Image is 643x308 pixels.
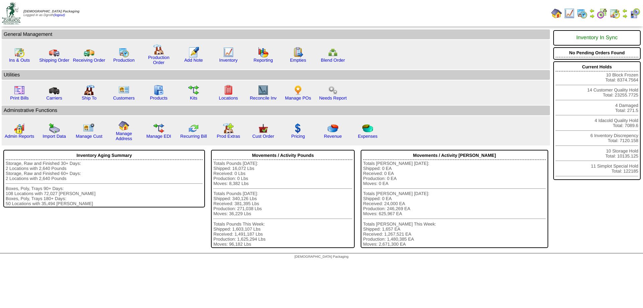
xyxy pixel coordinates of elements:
[119,120,129,131] img: home.gif
[556,49,638,57] div: No Pending Orders Found
[119,47,129,58] img: calendarprod.gif
[2,2,20,24] img: zoroco-logo-small.webp
[258,85,269,96] img: line_graph2.gif
[14,47,25,58] img: calendarinout.gif
[219,96,238,101] a: Locations
[223,47,234,58] img: line_graph.gif
[188,123,199,134] img: reconcile.gif
[553,61,641,180] div: 10 Block Frozen Total: 8374.7564 14 Customer Quality Hold Total: 23255.7725 4 Damaged Total: 271....
[188,85,199,96] img: workflow.gif
[23,10,79,13] span: [DEMOGRAPHIC_DATA] Packaging
[363,151,546,160] div: Movements / Activity [PERSON_NAME]
[219,58,238,63] a: Inventory
[49,85,60,96] img: truck3.gif
[83,123,95,134] img: managecust.png
[148,55,169,65] a: Production Order
[319,96,347,101] a: Needs Report
[84,85,94,96] img: factory2.gif
[293,123,303,134] img: dollar.gif
[14,85,25,96] img: invoice2.gif
[113,58,135,63] a: Production
[290,58,306,63] a: Empties
[597,8,608,19] img: calendarblend.gif
[293,85,303,96] img: po.png
[358,134,378,139] a: Expenses
[321,58,345,63] a: Blend Order
[2,70,550,80] td: Utilities
[2,106,550,115] td: Adminstrative Functions
[622,13,628,19] img: arrowright.gif
[362,123,373,134] img: pie_chart2.png
[324,134,342,139] a: Revenue
[556,63,638,71] div: Current Holds
[150,96,168,101] a: Products
[2,29,550,39] td: General Management
[23,10,79,17] span: Logged in as Dgroth
[328,85,338,96] img: workflow.png
[119,85,129,96] img: customers.gif
[258,47,269,58] img: graph.gif
[54,13,65,17] a: (logout)
[589,13,595,19] img: arrowright.gif
[630,8,640,19] img: calendarcustomer.gif
[223,123,234,134] img: prodextras.gif
[10,96,29,101] a: Print Bills
[291,134,305,139] a: Pricing
[153,123,164,134] img: edi.gif
[328,47,338,58] img: network.png
[49,47,60,58] img: truck.gif
[146,134,171,139] a: Manage EDI
[556,32,638,44] div: Inventory In Sync
[217,134,240,139] a: Prod Extras
[82,96,96,101] a: Ship To
[6,161,203,206] div: Storage, Raw and Finished 30+ Days: 2 Locations with 2,640 Pounds Storage, Raw and Finished 60+ D...
[14,123,25,134] img: graph2.png
[153,44,164,55] img: factory.gif
[213,151,352,160] div: Movements / Activity Pounds
[293,47,303,58] img: workorder.gif
[564,8,575,19] img: line_graph.gif
[223,85,234,96] img: locations.gif
[39,58,69,63] a: Shipping Order
[113,96,135,101] a: Customers
[363,161,546,247] div: Totals [PERSON_NAME] [DATE]: Shipped: 0 EA Received: 0 EA Production: 0 EA Moves: 0 EA Totals [PE...
[116,131,132,141] a: Manage Address
[589,8,595,13] img: arrowleft.gif
[254,58,273,63] a: Reporting
[610,8,620,19] img: calendarinout.gif
[180,134,207,139] a: Recurring Bill
[6,151,203,160] div: Inventory Aging Summary
[551,8,562,19] img: home.gif
[258,123,269,134] img: cust_order.png
[285,96,311,101] a: Manage POs
[73,58,105,63] a: Receiving Order
[76,134,102,139] a: Manage Cust
[250,96,277,101] a: Reconcile Inv
[184,58,203,63] a: Add Note
[84,47,94,58] img: truck2.gif
[49,123,60,134] img: import.gif
[622,8,628,13] img: arrowleft.gif
[577,8,587,19] img: calendarprod.gif
[213,161,352,247] div: Totals Pounds [DATE]: Shipped: 16,072 Lbs Received: 0 Lbs Production: 0 Lbs Moves: 8,382 Lbs Tota...
[190,96,197,101] a: Kits
[9,58,30,63] a: Ins & Outs
[43,134,66,139] a: Import Data
[46,96,62,101] a: Carriers
[328,123,338,134] img: pie_chart.png
[153,85,164,96] img: cabinet.gif
[188,47,199,58] img: orders.gif
[5,134,34,139] a: Admin Reports
[252,134,274,139] a: Cust Order
[294,255,348,259] span: [DEMOGRAPHIC_DATA] Packaging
